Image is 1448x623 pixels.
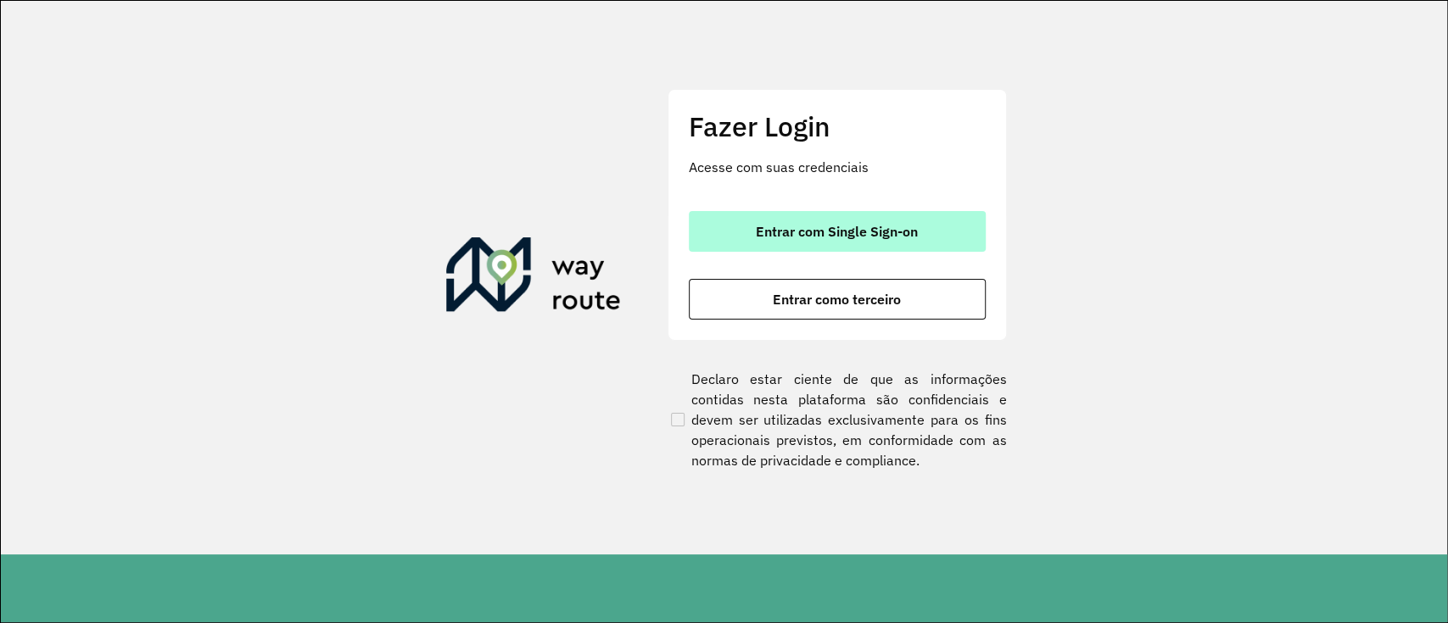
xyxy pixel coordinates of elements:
[689,211,986,252] button: button
[446,237,621,319] img: Roteirizador AmbevTech
[689,110,986,142] h2: Fazer Login
[668,369,1007,470] label: Declaro estar ciente de que as informações contidas nesta plataforma são confidenciais e devem se...
[689,279,986,320] button: button
[756,225,918,238] span: Entrar com Single Sign-on
[773,292,901,306] span: Entrar como terceiro
[689,157,986,177] p: Acesse com suas credenciais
